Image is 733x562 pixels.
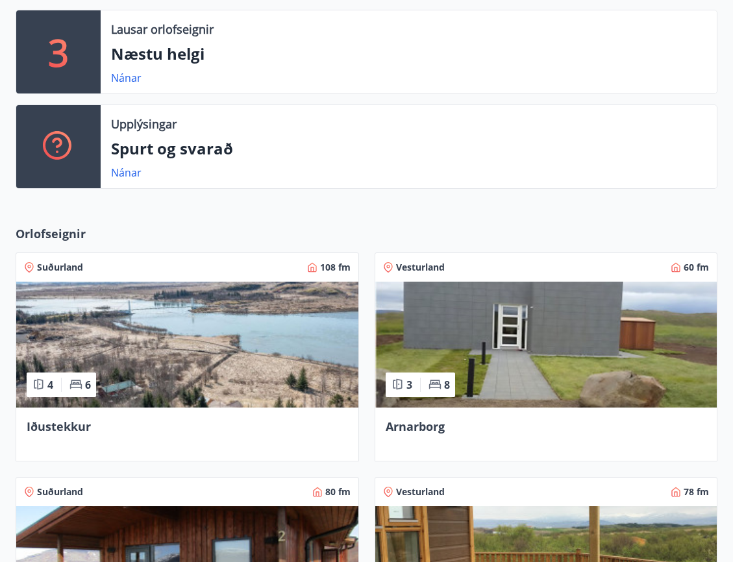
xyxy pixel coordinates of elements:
p: Lausar orlofseignir [111,21,214,38]
span: Vesturland [396,261,445,274]
span: Suðurland [37,485,83,498]
span: 8 [444,378,450,392]
p: Næstu helgi [111,43,706,65]
span: 6 [85,378,91,392]
p: 3 [48,27,69,77]
p: Upplýsingar [111,116,177,132]
span: Suðurland [37,261,83,274]
span: 4 [47,378,53,392]
img: Paella dish [375,282,717,408]
span: 80 fm [325,485,351,498]
img: Paella dish [16,282,358,408]
span: Vesturland [396,485,445,498]
p: Spurt og svarað [111,138,706,160]
a: Nánar [111,71,142,85]
span: 78 fm [684,485,709,498]
span: Orlofseignir [16,225,86,242]
span: 3 [406,378,412,392]
span: Arnarborg [386,419,445,434]
a: Nánar [111,165,142,180]
span: 108 fm [320,261,351,274]
span: Iðustekkur [27,419,91,434]
span: 60 fm [684,261,709,274]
